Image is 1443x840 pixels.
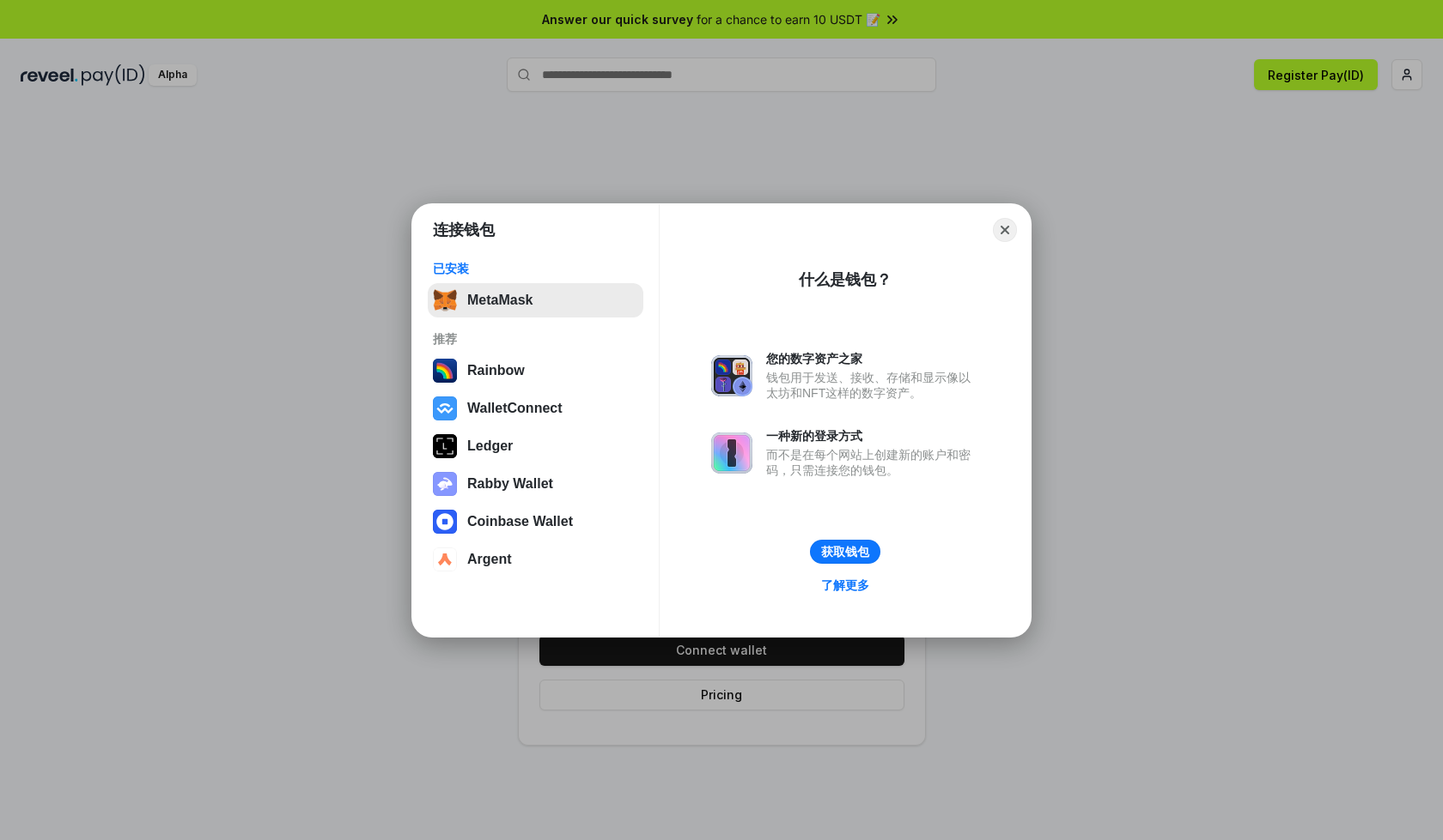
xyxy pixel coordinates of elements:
[428,354,643,388] button: Rainbow
[433,359,457,383] img: svg+xml,%3Csvg%20width%3D%22120%22%20height%3D%22120%22%20viewBox%3D%220%200%20120%20120%22%20fil...
[433,288,457,312] img: svg+xml,%3Csvg%20fill%3D%22none%22%20height%3D%2233%22%20viewBox%3D%220%200%2035%2033%22%20width%...
[428,542,643,577] button: Argent
[433,472,457,496] img: svg+xml,%3Csvg%20xmlns%3D%22http%3A%2F%2Fwww.w3.org%2F2000%2Fsvg%22%20fill%3D%22none%22%20viewBox...
[711,355,752,396] img: svg+xml,%3Csvg%20xmlns%3D%22http%3A%2F%2Fwww.w3.org%2F2000%2Fsvg%22%20fill%3D%22none%22%20viewBox...
[428,505,643,539] button: Coinbase Wallet
[711,432,752,474] img: svg+xml,%3Csvg%20xmlns%3D%22http%3A%2F%2Fwww.w3.org%2F2000%2Fsvg%22%20fill%3D%22none%22%20viewBox...
[467,293,533,308] div: MetaMask
[766,370,979,401] div: 钱包用于发送、接收、存储和显示像以太坊和NFT这样的数字资产。
[433,331,638,347] div: 推荐
[428,283,643,317] button: MetaMask
[821,577,869,593] div: 了解更多
[433,547,457,571] img: svg+xml,%3Csvg%20width%3D%2228%22%20height%3D%2228%22%20viewBox%3D%220%200%2028%2028%22%20fill%3D...
[766,428,979,444] div: 一种新的登录方式
[467,514,573,529] div: Coinbase Wallet
[433,220,495,240] h1: 连接钱包
[428,391,643,426] button: WalletConnect
[433,510,457,534] img: svg+xml,%3Csvg%20width%3D%2228%22%20height%3D%2228%22%20viewBox%3D%220%200%2028%2028%22%20fill%3D...
[467,363,525,378] div: Rainbow
[467,438,513,454] div: Ledger
[467,401,563,416] div: WalletConnect
[821,544,869,559] div: 获取钱包
[433,396,457,420] img: svg+xml,%3Csvg%20width%3D%2228%22%20height%3D%2228%22%20viewBox%3D%220%200%2028%2028%22%20fill%3D...
[811,574,880,596] a: 了解更多
[433,434,457,458] img: svg+xml,%3Csvg%20xmlns%3D%22http%3A%2F%2Fwww.w3.org%2F2000%2Fsvg%22%20width%3D%2228%22%20height%3...
[766,351,979,366] div: 您的数字资产之家
[993,218,1017,242] button: Close
[467,552,512,567] div: Argent
[467,476,553,492] div: Rabby Wallet
[433,261,638,276] div: 已安装
[428,429,643,463] button: Ledger
[766,447,979,478] div: 而不是在每个网站上创建新的账户和密码，只需连接您的钱包。
[799,269,892,290] div: 什么是钱包？
[428,467,643,501] button: Rabby Wallet
[810,540,880,564] button: 获取钱包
